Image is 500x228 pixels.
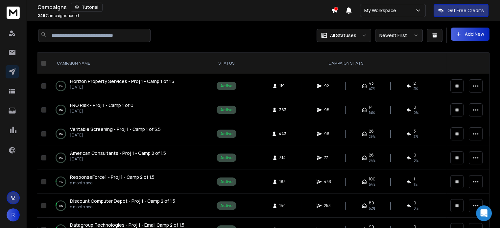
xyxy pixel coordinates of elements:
p: 0 % [59,107,63,113]
span: 43 [369,81,374,86]
p: a month ago [70,180,155,186]
p: All Statuses [330,32,356,39]
a: ResponseForce1 - Proj 1 - Camp 2 of 1.5 [70,174,155,180]
span: 363 [279,107,286,113]
div: Active [220,107,233,113]
p: [DATE] [70,133,161,138]
a: Discount Computer Depot - Proj 1 - Camp 2 of 1.5 [70,198,175,204]
button: R [7,208,20,221]
th: CAMPAIGN NAME [49,53,208,74]
a: Veritable Screening - Proj 1 - Camp 1 of 5.5 [70,126,161,133]
span: 119 [279,83,286,89]
span: Datagroup Technologies - Proj 1 - Email Camp 2 of 1.5 [70,222,184,228]
p: 1 % [59,83,62,89]
span: 1 % [414,182,417,187]
span: 443 [279,131,286,136]
span: 3 % [414,134,418,139]
td: 0%Veritable Screening - Proj 1 - Camp 1 of 5.5[DATE] [49,122,208,146]
span: 80 [369,200,374,206]
p: 11 % [59,202,63,209]
span: 0 [414,153,416,158]
span: 154 [279,203,286,208]
span: FRG Risk - Proj 1 - Camp 1 of 0 [70,102,133,108]
span: 14 [369,105,373,110]
button: Get Free Credits [434,4,488,17]
span: American Consultants - Proj 1 - Camp 2 of 1.5 [70,150,166,156]
p: Get Free Credits [447,7,484,14]
span: Veritable Screening - Proj 1 - Camp 1 of 5.5 [70,126,161,132]
p: 0 % [59,155,63,161]
button: Tutorial [71,3,103,12]
span: 248 [37,13,45,18]
span: 34 % [369,158,375,163]
a: American Consultants - Proj 1 - Camp 2 of 1.5 [70,150,166,156]
span: 52 % [369,206,375,211]
td: 4%ResponseForce1 - Proj 1 - Camp 2 of 1.5a month ago [49,170,208,194]
span: 0 % [414,110,418,115]
span: 0 [414,105,416,110]
span: 253 [324,203,331,208]
div: Active [220,179,233,184]
p: [DATE] [70,85,174,90]
span: 14 % [369,110,375,115]
span: ResponseForce1 - Proj 1 - Camp 2 of 1.5 [70,174,155,180]
span: 98 [324,107,331,113]
th: CAMPAIGN STATS [245,53,446,74]
td: 1%Horizon Property Services - Proj 1 - Camp 1 of 1.5[DATE] [49,74,208,98]
p: [DATE] [70,109,133,114]
p: 4 % [59,178,63,185]
p: [DATE] [70,156,166,162]
td: 0%American Consultants - Proj 1 - Camp 2 of 1.5[DATE] [49,146,208,170]
span: 1 [414,176,415,182]
span: 0 % [414,158,418,163]
a: FRG Risk - Proj 1 - Camp 1 of 0 [70,102,133,109]
td: 11%Discount Computer Depot - Proj 1 - Camp 2 of 1.5a month ago [49,194,208,218]
span: 54 % [369,182,375,187]
div: Active [220,203,233,208]
span: 3 [414,129,416,134]
div: Active [220,131,233,136]
span: 47 % [369,86,375,91]
span: 77 [324,155,331,160]
p: 0 % [59,131,63,137]
span: 26 [369,153,374,158]
div: Active [220,83,233,89]
span: 96 [324,131,331,136]
p: My Workspace [364,7,399,14]
span: 28 [369,129,374,134]
button: Add New [451,28,489,41]
button: Newest First [375,29,423,42]
td: 0%FRG Risk - Proj 1 - Camp 1 of 0[DATE] [49,98,208,122]
th: STATUS [208,53,245,74]
div: Open Intercom Messenger [476,205,492,221]
span: Horizon Property Services - Proj 1 - Camp 1 of 1.5 [70,78,174,84]
span: 0 % [414,206,418,211]
span: 185 [279,179,286,184]
div: Campaigns [37,3,331,12]
span: 100 [369,176,375,182]
p: a month ago [70,204,175,210]
span: Discount Computer Depot - Proj 1 - Camp 2 of 1.5 [70,198,175,204]
a: Horizon Property Services - Proj 1 - Camp 1 of 1.5 [70,78,174,85]
span: 29 % [369,134,375,139]
span: 0 [414,200,416,206]
span: 92 [324,83,331,89]
span: 453 [324,179,331,184]
span: 314 [279,155,286,160]
p: Campaigns added [37,13,79,18]
span: 2 [414,81,416,86]
div: Active [220,155,233,160]
span: 2 % [414,86,418,91]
